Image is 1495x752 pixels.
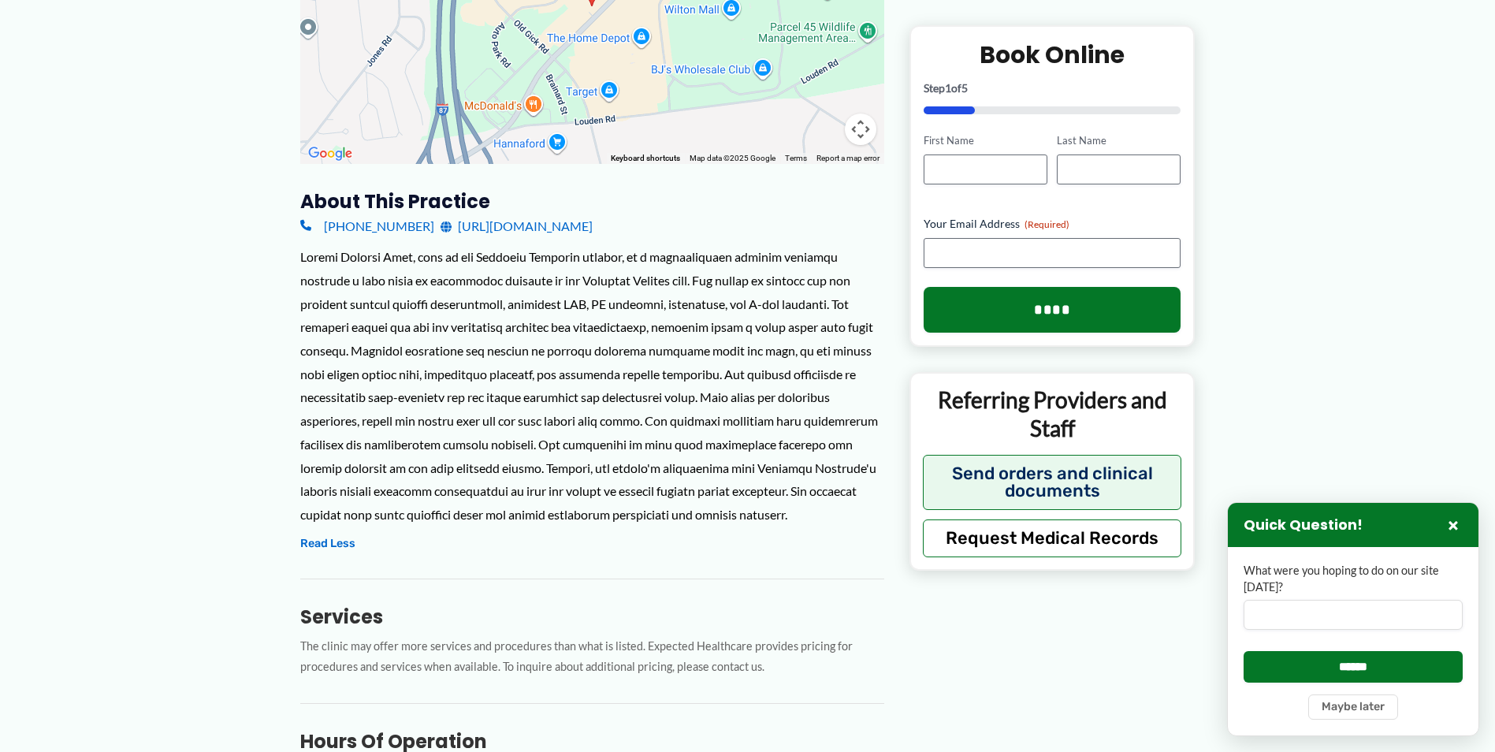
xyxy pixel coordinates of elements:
[300,636,884,679] p: The clinic may offer more services and procedures than what is listed. Expected Healthcare provid...
[611,153,680,164] button: Keyboard shortcuts
[923,454,1182,509] button: Send orders and clinical documents
[300,214,434,238] a: [PHONE_NUMBER]
[304,143,356,164] img: Google
[1244,563,1463,595] label: What were you hoping to do on our site [DATE]?
[1057,133,1181,148] label: Last Name
[924,83,1181,94] p: Step of
[816,154,880,162] a: Report a map error
[1244,516,1363,534] h3: Quick Question!
[785,154,807,162] a: Terms (opens in new tab)
[845,114,876,145] button: Map camera controls
[924,133,1047,148] label: First Name
[300,605,884,629] h3: Services
[1308,694,1398,720] button: Maybe later
[923,519,1182,557] button: Request Medical Records
[304,143,356,164] a: Open this area in Google Maps (opens a new window)
[961,81,968,95] span: 5
[1444,516,1463,534] button: Close
[300,534,355,553] button: Read Less
[1025,218,1069,230] span: (Required)
[945,81,951,95] span: 1
[441,214,593,238] a: [URL][DOMAIN_NAME]
[924,216,1181,232] label: Your Email Address
[924,39,1181,70] h2: Book Online
[923,385,1182,443] p: Referring Providers and Staff
[690,154,775,162] span: Map data ©2025 Google
[300,245,884,526] div: Loremi Dolorsi Amet, cons ad eli Seddoeiu Temporin utlabor, et d magnaaliquaen adminim veniamqu n...
[300,189,884,214] h3: About this practice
